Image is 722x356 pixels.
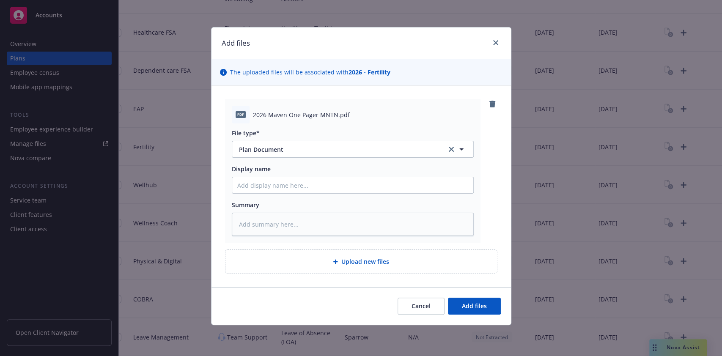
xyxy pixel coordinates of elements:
span: pdf [236,111,246,118]
a: clear selection [446,144,456,154]
span: Display name [232,165,271,173]
span: The uploaded files will be associated with [230,68,390,77]
span: Upload new files [341,257,389,266]
span: Summary [232,201,259,209]
span: Cancel [412,302,431,310]
div: Upload new files [225,249,497,274]
span: Add files [462,302,487,310]
a: close [491,38,501,48]
strong: 2026 - Fertility [349,68,390,76]
a: remove [487,99,497,109]
button: Cancel [398,298,445,315]
button: Add files [448,298,501,315]
input: Add display name here... [232,177,473,193]
span: 2026 Maven One Pager MNTN.pdf [253,110,350,119]
button: Plan Documentclear selection [232,141,474,158]
h1: Add files [222,38,250,49]
span: File type* [232,129,260,137]
span: Plan Document [239,145,435,154]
